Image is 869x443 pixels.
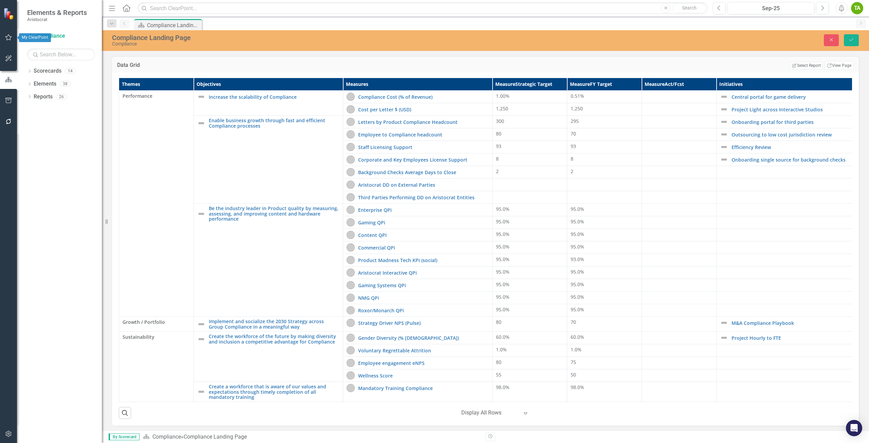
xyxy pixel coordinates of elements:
img: Not Started [347,118,355,126]
td: Double-Click to Edit Right Click for Context Menu [194,91,343,116]
a: Outsourcing to low cost jurisdiction review [732,132,862,137]
td: Double-Click to Edit Right Click for Context Menu [343,179,493,191]
td: Double-Click to Edit Right Click for Context Menu [343,266,493,279]
td: Double-Click to Edit Right Click for Context Menu [343,332,493,344]
td: Double-Click to Edit Right Click for Context Menu [343,216,493,229]
span: 93 [496,143,501,149]
span: 80 [496,319,501,325]
td: Double-Click to Edit Right Click for Context Menu [717,103,866,116]
img: Not Started [347,306,355,314]
a: Project Light across Interactive Studios [732,107,862,112]
h3: Data Grid [117,62,310,68]
a: Wellness Score [358,373,489,378]
td: Double-Click to Edit Right Click for Context Menu [343,241,493,254]
img: Not Started [347,105,355,113]
a: Increase the scalability of Compliance [209,94,339,99]
td: Double-Click to Edit Right Click for Context Menu [343,254,493,266]
td: Double-Click to Edit Right Click for Context Menu [343,166,493,179]
td: Double-Click to Edit Right Click for Context Menu [717,116,866,128]
td: Double-Click to Edit Right Click for Context Menu [717,317,866,332]
a: Onboarding portal for third parties [732,119,862,125]
span: Performance [123,93,190,99]
td: Double-Click to Edit Right Click for Context Menu [343,128,493,141]
span: 80 [496,130,501,137]
span: 95.0% [571,306,584,313]
div: » [143,433,480,441]
a: Reports [34,93,53,101]
div: TA [851,2,863,14]
button: Sep-25 [727,2,814,14]
img: Not Started [347,384,355,392]
span: 70 [571,319,576,325]
a: Commercial QPi [358,245,489,250]
img: Not Started [347,319,355,327]
span: Elements & Reports [27,8,87,17]
div: Compliance Landing Page [147,21,200,30]
td: Double-Click to Edit Right Click for Context Menu [343,369,493,382]
img: Not Started [347,334,355,342]
a: Third Parties Performing DD on Aristocrat Entities [358,195,489,200]
td: Double-Click to Edit Right Click for Context Menu [194,116,343,204]
a: Compliance [27,32,95,40]
img: Not Defined [197,320,205,328]
a: Gaming Systems QPi [358,283,489,288]
span: 98.0% [496,384,510,390]
img: Not Defined [720,334,728,342]
span: 95.0% [571,218,584,225]
span: 95.0% [496,206,510,212]
td: Double-Click to Edit [119,91,194,317]
span: 95.0% [571,294,584,300]
span: Search [682,5,697,11]
a: Gaming QPi [358,220,489,225]
div: Sep-25 [730,4,812,13]
a: Onboarding single source for background checks [732,157,862,162]
a: Mandatory Training Compliance [358,386,489,391]
span: 93.0% [571,256,584,262]
td: Double-Click to Edit Right Click for Context Menu [343,204,493,216]
a: View Page [825,61,854,70]
td: Double-Click to Edit Right Click for Context Menu [717,91,866,103]
small: Aristocrat [27,17,87,22]
span: 98.0% [571,384,584,390]
img: Not Defined [197,210,205,218]
td: Double-Click to Edit Right Click for Context Menu [343,153,493,166]
td: Double-Click to Edit Right Click for Context Menu [717,332,866,344]
a: Voluntary Regrettable Attrition [358,348,489,353]
div: 26 [56,94,67,99]
span: 95.0% [571,231,584,237]
span: 50 [571,371,576,378]
a: Employee to Compliance headcount [358,132,489,137]
span: 95.0% [496,269,510,275]
td: Double-Click to Edit Right Click for Context Menu [343,91,493,103]
span: 95.0% [496,218,510,225]
img: Not Started [347,218,355,226]
a: Product Madness Tech KPi (social) [358,258,489,263]
img: Not Started [347,359,355,367]
a: Enterprise QPi [358,207,489,213]
div: My ClearPoint [19,33,51,42]
a: Content QPI [358,233,489,238]
button: Search [672,3,706,13]
td: Double-Click to Edit Right Click for Context Menu [343,317,493,332]
img: Not Defined [197,388,205,396]
td: Double-Click to Edit Right Click for Context Menu [343,292,493,304]
span: 1,250 [571,105,583,112]
span: 95.0% [571,269,584,275]
img: Not Defined [720,93,728,101]
span: 60.0% [496,334,510,340]
img: Not Started [347,256,355,264]
span: 95.0% [496,294,510,300]
div: 14 [65,68,76,74]
span: 95.0% [496,281,510,288]
button: Select Report [790,62,822,69]
a: Create the workforce of the future by making diversity and inclusion a competitive advantage for ... [209,334,339,344]
input: Search ClearPoint... [137,2,708,14]
td: Double-Click to Edit Right Click for Context Menu [343,279,493,292]
a: Corporate and Key Employees License Support [358,157,489,162]
a: Gender Diversity (% [DEMOGRAPHIC_DATA]) [358,335,489,340]
a: M&A Compliance Playbook [732,320,862,326]
td: Double-Click to Edit Right Click for Context Menu [343,191,493,204]
a: Elements [34,80,56,88]
td: Double-Click to Edit Right Click for Context Menu [194,382,343,402]
a: Be the industry leader in Product quality by measuring, assessing, and improving content and hard... [209,206,339,221]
